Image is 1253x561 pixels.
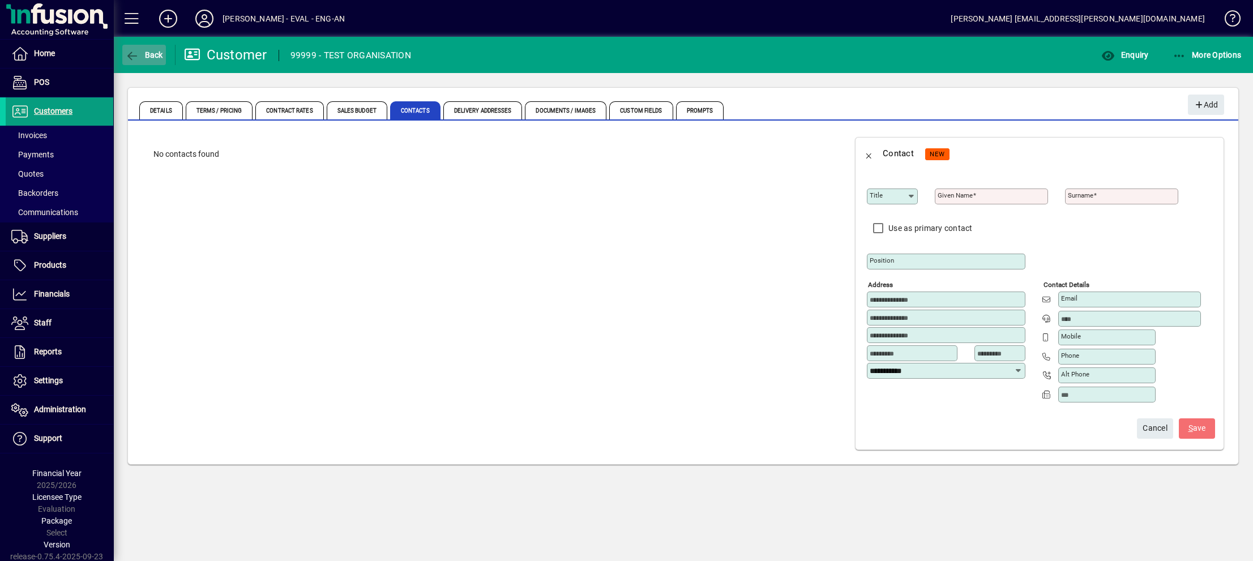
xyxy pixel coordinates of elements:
span: Package [41,516,72,525]
span: Products [34,260,66,269]
div: Customer [184,46,267,64]
mat-label: Email [1061,294,1077,302]
div: No contacts found [142,137,835,172]
span: Customers [34,106,72,115]
span: Reports [34,347,62,356]
mat-label: Alt Phone [1061,370,1089,378]
a: Home [6,40,113,68]
span: Delivery Addresses [443,101,523,119]
mat-label: Position [870,256,894,264]
button: Back [122,45,166,65]
span: NEW [930,151,945,158]
span: Cancel [1143,419,1168,438]
mat-label: Title [870,191,883,199]
span: Quotes [11,169,44,178]
span: Suppliers [34,232,66,241]
a: Communications [6,203,113,222]
span: Terms / Pricing [186,101,253,119]
button: Add [1188,95,1224,115]
label: Use as primary contact [886,222,973,234]
button: Cancel [1137,418,1173,439]
span: Contacts [390,101,441,119]
mat-label: Mobile [1061,332,1081,340]
button: Enquiry [1098,45,1151,65]
span: S [1188,423,1193,432]
span: Enquiry [1101,50,1148,59]
button: Save [1179,418,1215,439]
a: Administration [6,396,113,424]
span: POS [34,78,49,87]
button: Add [150,8,186,29]
span: Administration [34,405,86,414]
a: Products [6,251,113,280]
a: Staff [6,309,113,337]
span: Licensee Type [32,493,82,502]
span: Contract Rates [255,101,323,119]
a: Invoices [6,126,113,145]
span: Documents / Images [525,101,606,119]
span: Settings [34,376,63,385]
span: Invoices [11,131,47,140]
span: Prompts [676,101,724,119]
a: Knowledge Base [1216,2,1239,39]
span: More Options [1173,50,1242,59]
a: Payments [6,145,113,164]
mat-label: Given name [938,191,973,199]
span: Backorders [11,189,58,198]
button: Profile [186,8,223,29]
div: [PERSON_NAME] [EMAIL_ADDRESS][PERSON_NAME][DOMAIN_NAME] [951,10,1205,28]
span: Back [125,50,163,59]
span: ave [1188,419,1206,438]
a: Reports [6,338,113,366]
button: More Options [1170,45,1245,65]
div: [PERSON_NAME] - EVAL - ENG-AN [223,10,345,28]
span: Sales Budget [327,101,387,119]
div: 99999 - TEST ORGANISATION [290,46,411,65]
mat-label: Phone [1061,352,1079,359]
a: POS [6,68,113,97]
a: Suppliers [6,222,113,251]
a: Backorders [6,183,113,203]
span: Communications [11,208,78,217]
span: Version [44,540,70,549]
span: Payments [11,150,54,159]
div: Contact [883,144,914,162]
button: Back [856,140,883,167]
span: Add [1194,96,1218,114]
a: Financials [6,280,113,309]
span: Staff [34,318,52,327]
span: Home [34,49,55,58]
span: Financial Year [32,469,82,478]
a: Settings [6,367,113,395]
mat-label: Surname [1068,191,1093,199]
app-page-header-button: Back [113,45,176,65]
a: Support [6,425,113,453]
span: Details [139,101,183,119]
span: Financials [34,289,70,298]
a: Quotes [6,164,113,183]
span: Support [34,434,62,443]
span: Custom Fields [609,101,673,119]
